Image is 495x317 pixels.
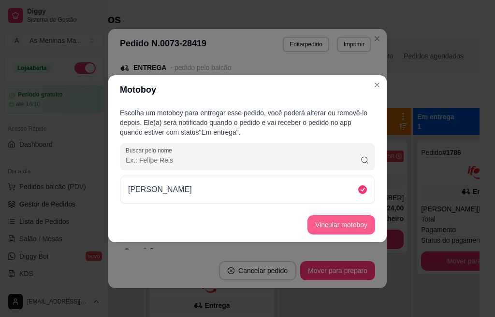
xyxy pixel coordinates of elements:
[369,77,385,93] button: Close
[126,146,175,154] label: Buscar pelo nome
[126,155,360,165] input: Buscar pelo nome
[120,108,375,137] p: Escolha um motoboy para entregar esse pedido, você poderá alterar ou removê-lo depois. Ele(a) ser...
[307,215,375,234] button: Vincular motoboy
[108,75,387,104] header: Motoboy
[128,184,192,195] p: [PERSON_NAME]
